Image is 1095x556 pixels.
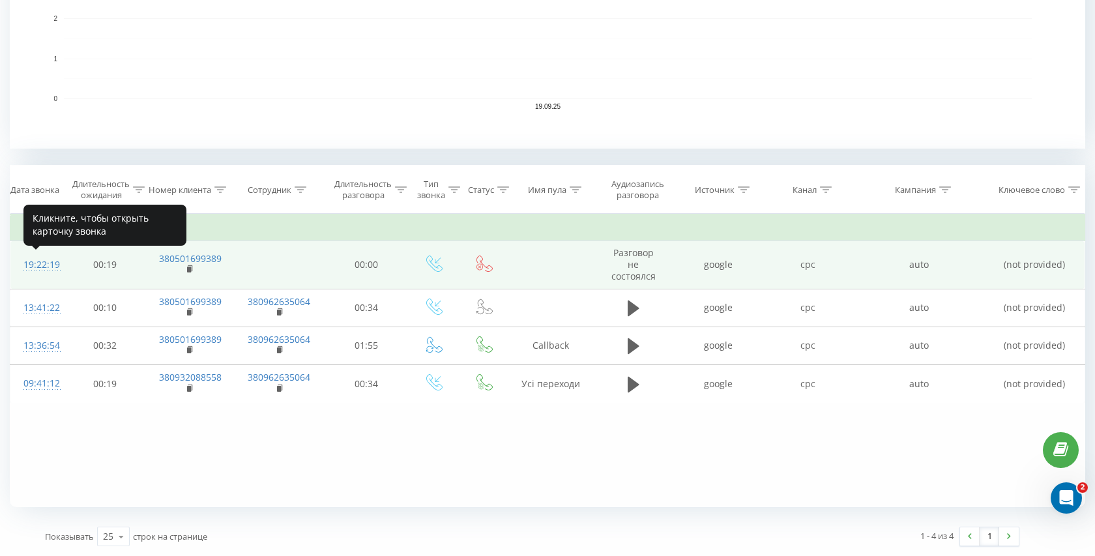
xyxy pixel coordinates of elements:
[149,184,211,196] div: Номер клиента
[763,289,852,327] td: cpc
[793,184,817,196] div: Канал
[920,529,954,542] div: 1 - 4 из 4
[325,327,408,364] td: 01:55
[159,295,222,308] a: 380501699389
[45,531,94,542] span: Показывать
[248,184,291,196] div: Сотрудник
[325,241,408,289] td: 00:00
[53,95,57,102] text: 0
[508,327,594,364] td: Callback
[895,184,936,196] div: Кампания
[63,241,146,289] td: 00:19
[985,289,1085,327] td: (not provided)
[673,327,763,364] td: google
[159,252,222,265] a: 380501699389
[980,527,999,546] a: 1
[528,184,566,196] div: Имя пула
[159,371,222,383] a: 380932088558
[853,365,985,403] td: auto
[248,333,310,345] a: 380962635064
[763,365,852,403] td: cpc
[334,179,392,201] div: Длительность разговора
[985,365,1085,403] td: (not provided)
[853,327,985,364] td: auto
[417,179,445,201] div: Тип звонка
[325,289,408,327] td: 00:34
[133,531,207,542] span: строк на странице
[159,333,222,345] a: 380501699389
[23,295,50,321] div: 13:41:22
[23,205,186,246] div: Кликните, чтобы открыть карточку звонка
[10,184,59,196] div: Дата звонка
[468,184,494,196] div: Статус
[53,15,57,22] text: 2
[63,289,146,327] td: 00:10
[72,179,130,201] div: Длительность ожидания
[606,179,670,201] div: Аудиозапись разговора
[673,241,763,289] td: google
[673,289,763,327] td: google
[23,252,50,278] div: 19:22:19
[248,295,310,308] a: 380962635064
[10,215,1085,241] td: Сегодня
[535,103,561,110] text: 19.09.25
[1051,482,1082,514] iframe: Intercom live chat
[985,327,1085,364] td: (not provided)
[673,365,763,403] td: google
[763,327,852,364] td: cpc
[999,184,1065,196] div: Ключевое слово
[23,333,50,358] div: 13:36:54
[985,241,1085,289] td: (not provided)
[695,184,735,196] div: Источник
[53,55,57,63] text: 1
[763,241,852,289] td: cpc
[23,371,50,396] div: 09:41:12
[508,365,594,403] td: Усі переходи
[853,241,985,289] td: auto
[63,327,146,364] td: 00:32
[611,246,656,282] span: Разговор не состоялся
[103,530,113,543] div: 25
[63,365,146,403] td: 00:19
[1077,482,1088,493] span: 2
[248,371,310,383] a: 380962635064
[325,365,408,403] td: 00:34
[853,289,985,327] td: auto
